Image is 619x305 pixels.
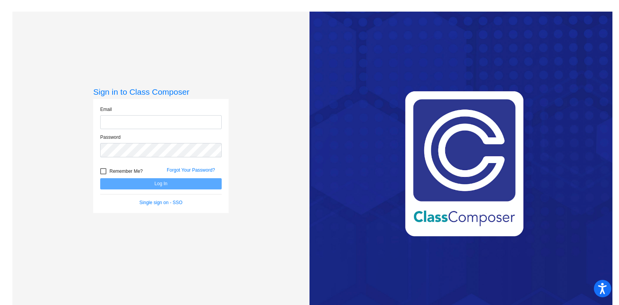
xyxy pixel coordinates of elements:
[100,106,112,113] label: Email
[100,178,222,189] button: Log In
[109,167,143,176] span: Remember Me?
[139,200,182,205] a: Single sign on - SSO
[100,134,121,141] label: Password
[167,167,215,173] a: Forgot Your Password?
[93,87,229,97] h3: Sign in to Class Composer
